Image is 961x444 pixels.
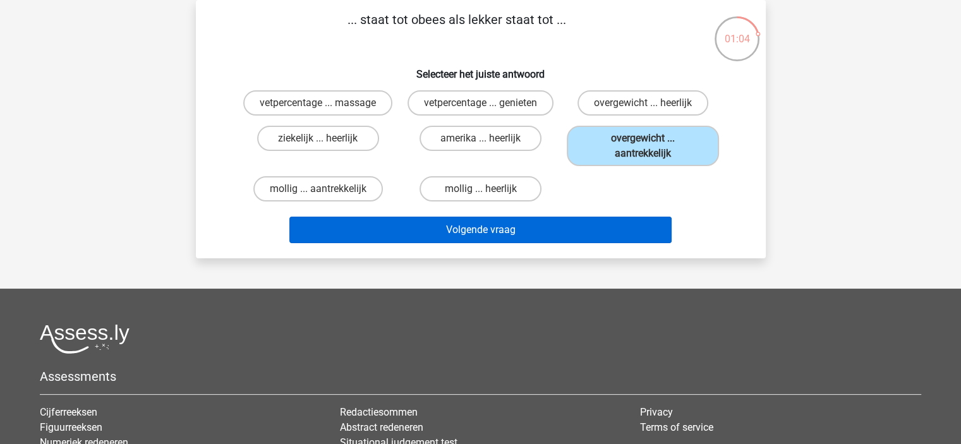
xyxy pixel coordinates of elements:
a: Figuurreeksen [40,421,102,433]
button: Volgende vraag [289,217,672,243]
label: amerika ... heerlijk [420,126,541,151]
div: 01:04 [713,15,761,47]
label: overgewicht ... heerlijk [577,90,708,116]
a: Abstract redeneren [340,421,423,433]
label: ziekelijk ... heerlijk [257,126,379,151]
p: ... staat tot obees als lekker staat tot ... [216,10,698,48]
label: vetpercentage ... massage [243,90,392,116]
label: overgewicht ... aantrekkelijk [567,126,719,166]
img: Assessly logo [40,324,130,354]
a: Terms of service [640,421,713,433]
a: Redactiesommen [340,406,418,418]
label: mollig ... heerlijk [420,176,541,201]
label: vetpercentage ... genieten [408,90,553,116]
h5: Assessments [40,369,921,384]
h6: Selecteer het juiste antwoord [216,58,746,80]
a: Cijferreeksen [40,406,97,418]
label: mollig ... aantrekkelijk [253,176,383,201]
a: Privacy [640,406,673,418]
